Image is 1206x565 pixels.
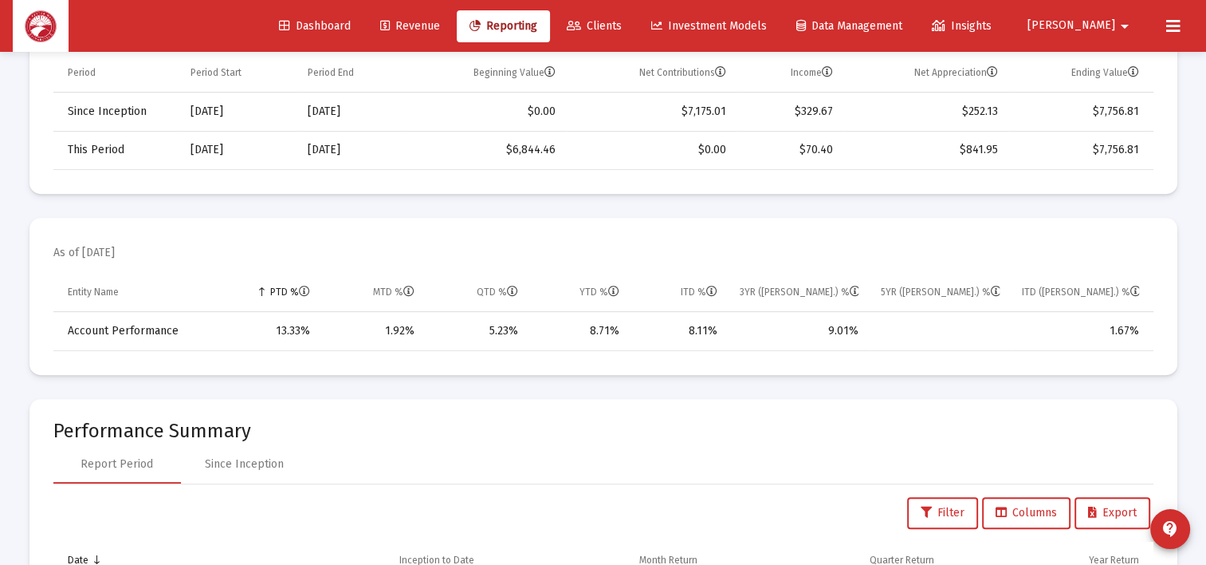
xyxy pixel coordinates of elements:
[567,19,622,33] span: Clients
[907,497,978,529] button: Filter
[1008,93,1153,131] td: $7,756.81
[1022,286,1139,298] div: ITD ([PERSON_NAME].) %
[53,131,179,169] td: This Period
[266,10,363,42] a: Dashboard
[53,312,220,350] td: Account Performance
[25,10,57,42] img: Dashboard
[642,323,717,339] div: 8.11%
[919,10,1004,42] a: Insights
[1027,19,1115,33] span: [PERSON_NAME]
[426,274,528,312] td: Column QTD %
[191,66,242,79] div: Period Start
[437,323,517,339] div: 5.23%
[1088,506,1137,520] span: Export
[332,323,414,339] div: 1.92%
[367,10,453,42] a: Revenue
[567,54,737,93] td: Column Net Contributions
[473,66,556,79] div: Beginning Value
[921,506,964,520] span: Filter
[308,104,396,120] div: [DATE]
[407,54,567,93] td: Column Beginning Value
[913,66,997,79] div: Net Appreciation
[651,19,767,33] span: Investment Models
[1022,323,1139,339] div: 1.67%
[638,10,780,42] a: Investment Models
[1071,66,1139,79] div: Ending Value
[53,423,1153,439] mat-card-title: Performance Summary
[53,93,179,131] td: Since Inception
[737,54,843,93] td: Column Income
[279,19,351,33] span: Dashboard
[796,19,902,33] span: Data Management
[681,286,717,298] div: ITD %
[407,93,567,131] td: $0.00
[81,456,153,472] div: Report Period
[191,104,285,120] div: [DATE]
[554,10,634,42] a: Clients
[567,93,737,131] td: $7,175.01
[308,142,396,158] div: [DATE]
[230,323,310,339] div: 13.33%
[53,54,179,93] td: Column Period
[996,506,1057,520] span: Columns
[540,323,620,339] div: 8.71%
[297,54,407,93] td: Column Period End
[630,274,729,312] td: Column ITD %
[179,54,297,93] td: Column Period Start
[1115,10,1134,42] mat-icon: arrow_drop_down
[790,66,832,79] div: Income
[53,274,1153,351] div: Data grid
[737,93,843,131] td: $329.67
[477,286,518,298] div: QTD %
[870,274,1011,312] td: Column 5YR (Ann.) %
[784,10,915,42] a: Data Management
[469,19,537,33] span: Reporting
[982,497,1070,529] button: Columns
[321,274,426,312] td: Column MTD %
[843,93,1008,131] td: $252.13
[740,323,858,339] div: 9.01%
[579,286,619,298] div: YTD %
[53,54,1153,170] div: Data grid
[380,19,440,33] span: Revenue
[881,286,1000,298] div: 5YR ([PERSON_NAME].) %
[843,131,1008,169] td: $841.95
[373,286,414,298] div: MTD %
[639,66,726,79] div: Net Contributions
[529,274,631,312] td: Column YTD %
[270,286,310,298] div: PTD %
[457,10,550,42] a: Reporting
[53,274,220,312] td: Column Entity Name
[843,54,1008,93] td: Column Net Appreciation
[191,142,285,158] div: [DATE]
[68,286,119,298] div: Entity Name
[737,131,843,169] td: $70.40
[740,286,858,298] div: 3YR ([PERSON_NAME].) %
[1008,54,1153,93] td: Column Ending Value
[1008,10,1153,41] button: [PERSON_NAME]
[1011,274,1153,312] td: Column ITD (Ann.) %
[205,456,284,472] div: Since Inception
[219,274,321,312] td: Column PTD %
[729,274,870,312] td: Column 3YR (Ann.) %
[567,131,737,169] td: $0.00
[1074,497,1150,529] button: Export
[53,245,115,261] mat-card-subtitle: As of [DATE]
[308,66,354,79] div: Period End
[1008,131,1153,169] td: $7,756.81
[1161,520,1180,539] mat-icon: contact_support
[932,19,992,33] span: Insights
[68,66,96,79] div: Period
[407,131,567,169] td: $6,844.46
